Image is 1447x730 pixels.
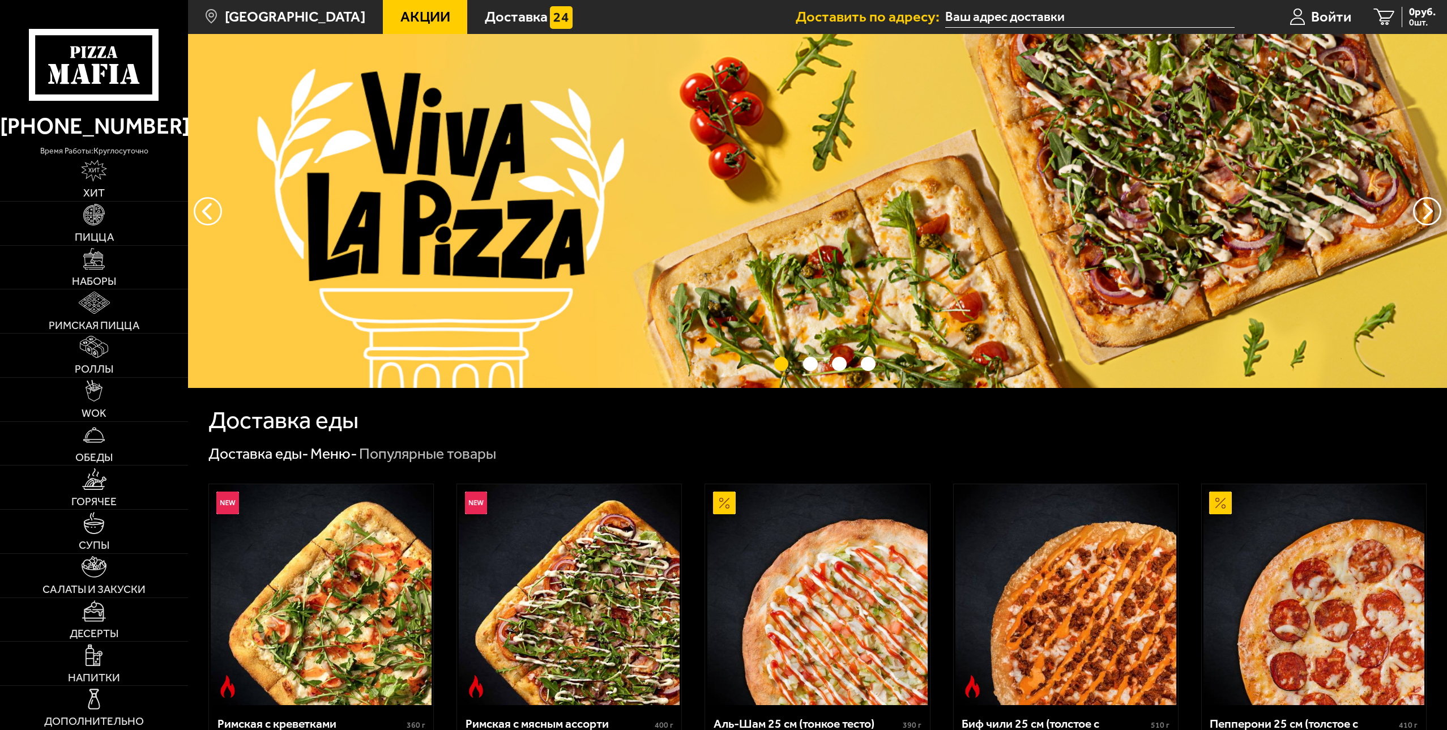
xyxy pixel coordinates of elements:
span: Дополнительно [44,716,144,727]
span: Десерты [70,628,118,639]
img: Римская с креветками [211,484,432,705]
span: 510 г [1151,720,1169,730]
span: Салаты и закуски [42,584,146,595]
img: Пепперони 25 см (толстое с сыром) [1203,484,1424,705]
button: следующий [194,197,222,225]
span: Пицца [75,232,114,242]
h1: Доставка еды [208,408,358,433]
a: Доставка еды- [208,445,309,463]
button: предыдущий [1413,197,1441,225]
a: АкционныйАль-Шам 25 см (тонкое тесто) [705,484,929,705]
span: Доставить по адресу: [796,10,945,24]
span: 0 руб. [1409,7,1436,18]
img: Острое блюдо [216,675,239,698]
span: Обеды [75,452,113,463]
img: Острое блюдо [961,675,984,698]
img: Острое блюдо [465,675,488,698]
img: 15daf4d41897b9f0e9f617042186c801.svg [550,6,573,29]
span: Доставка [485,10,548,24]
span: 400 г [655,720,673,730]
span: Горячее [71,496,117,507]
a: Острое блюдоБиф чили 25 см (толстое с сыром) [954,484,1178,705]
button: точки переключения [803,357,818,372]
img: Римская с мясным ассорти [459,484,680,705]
img: Новинка [216,492,239,514]
a: АкционныйПепперони 25 см (толстое с сыром) [1202,484,1426,705]
span: 410 г [1399,720,1418,730]
span: 390 г [903,720,921,730]
button: точки переключения [774,357,789,372]
span: [GEOGRAPHIC_DATA] [225,10,365,24]
span: Войти [1311,10,1351,24]
span: Супы [79,540,109,550]
span: 360 г [407,720,425,730]
button: точки переключения [861,357,876,372]
span: Хит [83,187,105,198]
span: Роллы [75,364,113,374]
img: Акционный [1209,492,1232,514]
span: WOK [82,408,106,419]
input: Ваш адрес доставки [945,7,1235,28]
button: точки переключения [832,357,847,372]
span: Акции [400,10,450,24]
img: Новинка [465,492,488,514]
span: Наборы [72,276,116,287]
img: Аль-Шам 25 см (тонкое тесто) [707,484,928,705]
span: 0 шт. [1409,18,1436,27]
span: Римская пицца [49,320,139,331]
span: Напитки [68,672,120,683]
a: Меню- [310,445,357,463]
a: НовинкаОстрое блюдоРимская с креветками [209,484,433,705]
a: НовинкаОстрое блюдоРимская с мясным ассорти [457,484,681,705]
img: Акционный [713,492,736,514]
div: Популярные товары [359,444,496,464]
img: Биф чили 25 см (толстое с сыром) [955,484,1176,705]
